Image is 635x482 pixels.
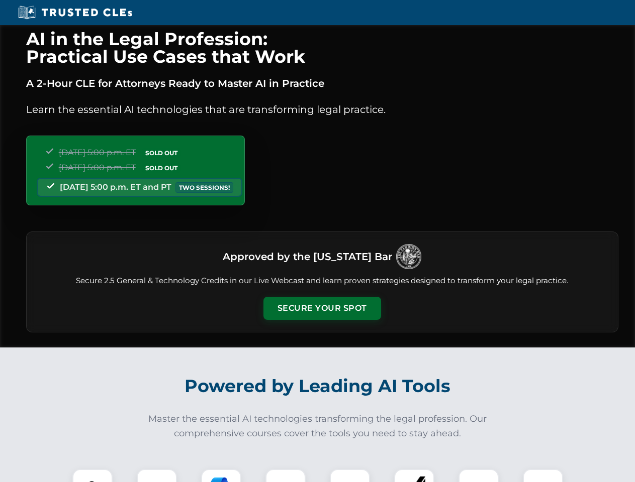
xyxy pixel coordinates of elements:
span: SOLD OUT [142,163,181,173]
button: Secure Your Spot [263,297,381,320]
img: Logo [396,244,421,269]
span: [DATE] 5:00 p.m. ET [59,148,136,157]
h3: Approved by the [US_STATE] Bar [223,248,392,266]
p: Master the essential AI technologies transforming the legal profession. Our comprehensive courses... [142,412,494,441]
img: Trusted CLEs [15,5,135,20]
p: Secure 2.5 General & Technology Credits in our Live Webcast and learn proven strategies designed ... [39,275,606,287]
h2: Powered by Leading AI Tools [39,369,596,404]
p: A 2-Hour CLE for Attorneys Ready to Master AI in Practice [26,75,618,91]
p: Learn the essential AI technologies that are transforming legal practice. [26,101,618,117]
span: [DATE] 5:00 p.m. ET [59,163,136,172]
span: SOLD OUT [142,148,181,158]
h1: AI in the Legal Profession: Practical Use Cases that Work [26,30,618,65]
